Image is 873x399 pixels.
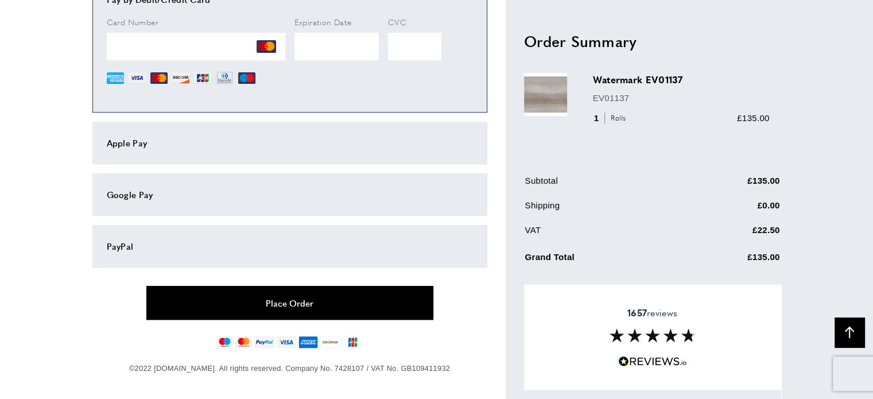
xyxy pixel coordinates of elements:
img: Reviews.io 5 stars [618,356,687,367]
strong: 1657 [627,306,647,319]
span: £135.00 [737,113,769,123]
img: MI.png [238,69,255,87]
span: reviews [627,307,677,319]
span: Card Number [107,16,158,28]
div: PayPal [107,239,473,253]
td: Shipping [525,199,679,221]
td: Subtotal [525,174,679,196]
img: Watermark EV01137 [524,73,567,117]
img: mastercard [235,336,252,348]
img: AE.png [107,69,124,87]
td: VAT [525,223,679,246]
img: visa [277,336,296,348]
h2: Order Summary [524,31,781,52]
td: £0.00 [680,199,780,221]
td: £22.50 [680,223,780,246]
img: VI.png [129,69,146,87]
img: MC.png [257,37,276,56]
span: ©2022 [DOMAIN_NAME]. All rights reserved. Company No. 7428107 / VAT No. GB109411932 [129,364,450,373]
img: DI.png [172,69,189,87]
img: JCB.png [194,69,211,87]
img: MC.png [150,69,168,87]
td: £135.00 [680,174,780,196]
img: discover [320,336,340,348]
span: Rolls [604,113,629,124]
img: Reviews section [610,328,696,342]
h3: Watermark EV01137 [593,73,770,87]
iframe: Secure Credit Card Frame - Expiration Date [294,33,379,60]
p: EV01137 [593,91,770,105]
img: paypal [254,336,274,348]
img: american-express [298,336,319,348]
div: Google Pay [107,188,473,202]
iframe: To enrich screen reader interactions, please activate Accessibility in Grammarly extension settings [107,33,285,60]
span: Expiration Date [294,16,352,28]
td: Grand Total [525,248,679,273]
div: 1 [593,111,630,125]
img: maestro [216,336,233,348]
img: jcb [343,336,363,348]
button: Place Order [146,286,433,320]
div: Apple Pay [107,136,473,150]
img: DN.png [216,69,234,87]
td: £135.00 [680,248,780,273]
iframe: Secure Credit Card Frame - CVV [388,33,441,60]
span: CVC [388,16,406,28]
